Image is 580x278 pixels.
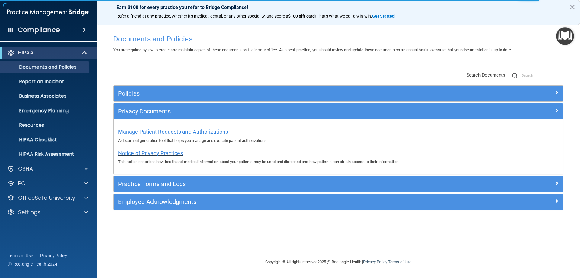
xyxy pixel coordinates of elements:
[4,79,86,85] p: Report an Incident
[113,35,563,43] h4: Documents and Policies
[7,49,88,56] a: HIPAA
[118,106,559,116] a: Privacy Documents
[118,130,228,135] a: Manage Patient Requests and Authorizations
[118,181,446,187] h5: Practice Forms and Logs
[116,5,560,10] p: Earn $100 for every practice you refer to Bridge Compliance!
[569,2,575,12] button: Close
[7,165,88,172] a: OSHA
[4,108,86,114] p: Emergency Planning
[556,27,574,45] button: Open Resource Center
[522,71,563,80] input: Search
[4,122,86,128] p: Resources
[8,253,33,259] a: Terms of Use
[18,49,34,56] p: HIPAA
[18,26,60,34] h4: Compliance
[118,129,228,135] span: Manage Patient Requests and Authorizations
[466,72,507,78] span: Search Documents:
[18,180,27,187] p: PCI
[118,90,446,97] h5: Policies
[113,47,512,52] span: You are required by law to create and maintain copies of these documents on file in your office. ...
[18,209,40,216] p: Settings
[40,253,67,259] a: Privacy Policy
[388,260,411,264] a: Terms of Use
[118,137,559,144] p: A document generation tool that helps you manage and execute patient authorizations.
[4,151,86,157] p: HIPAA Risk Assessment
[8,261,57,267] span: Ⓒ Rectangle Health 2024
[118,179,559,189] a: Practice Forms and Logs
[118,158,559,165] p: This notice describes how health and medical information about your patients may be used and disc...
[288,14,315,18] strong: $100 gift card
[7,6,89,18] img: PMB logo
[18,194,75,201] p: OfficeSafe University
[363,260,387,264] a: Privacy Policy
[512,73,517,78] img: ic-search.3b580494.png
[372,14,395,18] a: Get Started
[7,194,88,201] a: OfficeSafe University
[118,198,446,205] h5: Employee Acknowledgments
[116,14,288,18] span: Refer a friend at any practice, whether it's medical, dental, or any other speciality, and score a
[228,252,449,272] div: Copyright © All rights reserved 2025 @ Rectangle Health | |
[18,165,33,172] p: OSHA
[372,14,395,18] strong: Get Started
[4,137,86,143] p: HIPAA Checklist
[7,209,88,216] a: Settings
[7,180,88,187] a: PCI
[315,14,372,18] span: ! That's what we call a win-win.
[118,108,446,115] h5: Privacy Documents
[118,150,183,156] span: Notice of Privacy Practices
[4,93,86,99] p: Business Associates
[4,64,86,70] p: Documents and Policies
[118,89,559,98] a: Policies
[118,197,559,207] a: Employee Acknowledgments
